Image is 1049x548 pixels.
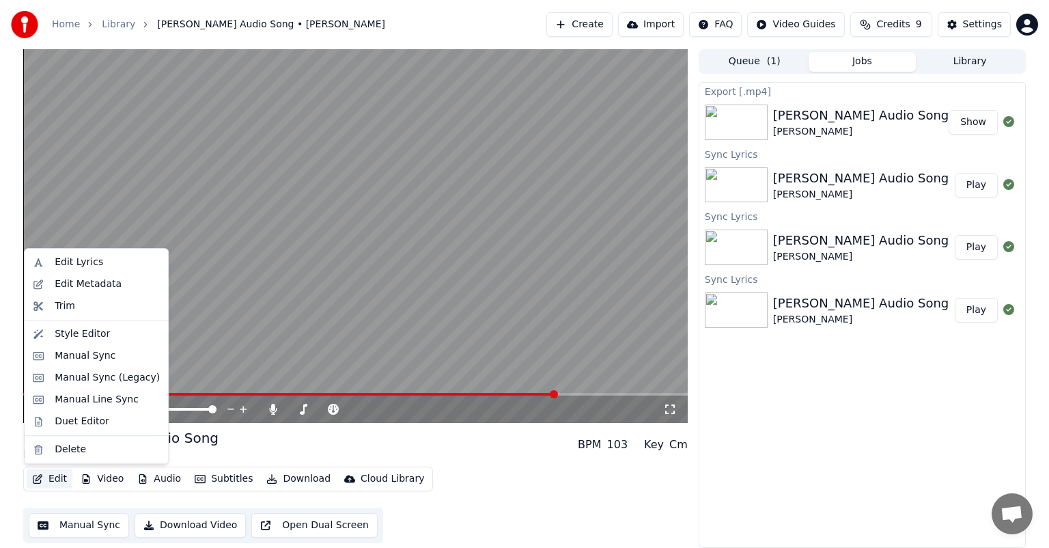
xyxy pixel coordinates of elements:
[773,106,949,125] div: [PERSON_NAME] Audio Song
[955,235,998,260] button: Play
[132,469,186,489] button: Audio
[29,513,129,538] button: Manual Sync
[27,469,72,489] button: Edit
[767,55,781,68] span: ( 1 )
[55,443,86,456] div: Delete
[916,18,922,31] span: 9
[189,469,258,489] button: Subtitles
[55,393,139,407] div: Manual Line Sync
[992,493,1033,534] a: Open chat
[669,437,688,453] div: Cm
[699,146,1025,162] div: Sync Lyrics
[55,277,122,291] div: Edit Metadata
[644,437,664,453] div: Key
[23,448,219,461] div: [PERSON_NAME]
[689,12,742,37] button: FAQ
[55,415,109,428] div: Duet Editor
[52,18,385,31] nav: breadcrumb
[938,12,1011,37] button: Settings
[809,52,917,72] button: Jobs
[546,12,613,37] button: Create
[55,256,103,269] div: Edit Lyrics
[955,298,998,323] button: Play
[55,349,115,363] div: Manual Sync
[916,52,1024,72] button: Library
[963,18,1002,31] div: Settings
[949,110,998,135] button: Show
[773,250,949,264] div: [PERSON_NAME]
[876,18,910,31] span: Credits
[11,11,38,38] img: youka
[102,18,135,31] a: Library
[773,125,949,139] div: [PERSON_NAME]
[578,437,601,453] div: BPM
[55,299,75,313] div: Trim
[251,513,378,538] button: Open Dual Screen
[850,12,932,37] button: Credits9
[135,513,246,538] button: Download Video
[618,12,684,37] button: Import
[261,469,336,489] button: Download
[23,428,219,448] div: [PERSON_NAME] Audio Song
[52,18,80,31] a: Home
[773,169,949,188] div: [PERSON_NAME] Audio Song
[699,208,1025,224] div: Sync Lyrics
[55,371,160,385] div: Manual Sync (Legacy)
[699,83,1025,99] div: Export [.mp4]
[157,18,385,31] span: [PERSON_NAME] Audio Song • [PERSON_NAME]
[773,313,949,327] div: [PERSON_NAME]
[773,188,949,202] div: [PERSON_NAME]
[955,173,998,197] button: Play
[55,327,110,341] div: Style Editor
[75,469,129,489] button: Video
[773,294,949,313] div: [PERSON_NAME] Audio Song
[773,231,949,250] div: [PERSON_NAME] Audio Song
[699,271,1025,287] div: Sync Lyrics
[701,52,809,72] button: Queue
[361,472,424,486] div: Cloud Library
[607,437,628,453] div: 103
[747,12,844,37] button: Video Guides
